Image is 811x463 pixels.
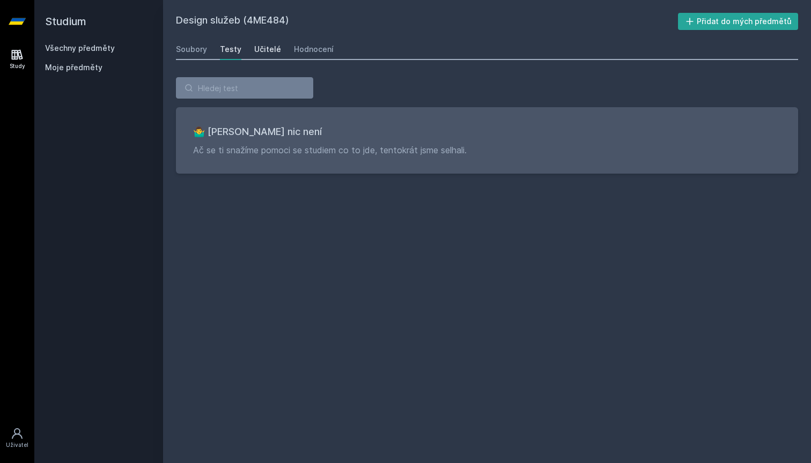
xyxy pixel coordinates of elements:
div: Učitelé [254,44,281,55]
a: Hodnocení [294,39,334,60]
div: Uživatel [6,441,28,449]
div: Soubory [176,44,207,55]
input: Hledej test [176,77,313,99]
a: Učitelé [254,39,281,60]
h2: Design služeb (4ME484) [176,13,678,30]
h3: 🤷‍♂️ [PERSON_NAME] nic není [193,124,781,139]
a: Soubory [176,39,207,60]
span: Moje předměty [45,62,102,73]
a: Uživatel [2,422,32,454]
a: Všechny předměty [45,43,115,53]
a: Testy [220,39,241,60]
a: Study [2,43,32,76]
button: Přidat do mých předmětů [678,13,799,30]
div: Hodnocení [294,44,334,55]
div: Study [10,62,25,70]
div: Testy [220,44,241,55]
p: Ač se ti snažíme pomoci se studiem co to jde, tentokrát jsme selhali. [193,144,781,156]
